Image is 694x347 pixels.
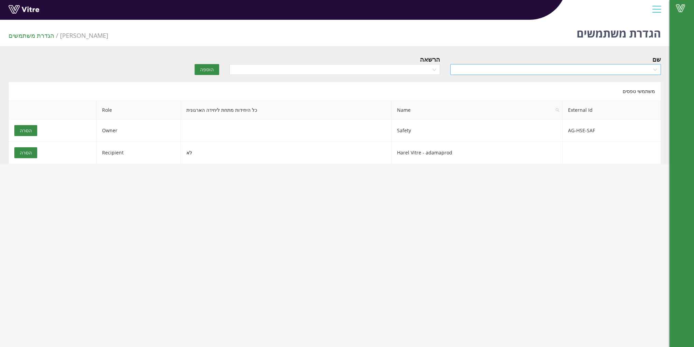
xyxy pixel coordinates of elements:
div: שם [652,55,661,64]
td: לא [181,142,392,164]
th: External Id [563,101,661,120]
h1: הגדרת משתמשים [577,17,661,46]
span: Recipient [102,149,124,156]
span: 379 [60,31,108,40]
li: הגדרת משתמשים [9,31,60,40]
td: Harel Vitre - adamaprod [392,142,563,164]
td: Safety [392,120,563,142]
button: הוספה [195,64,219,75]
span: Name [392,101,562,119]
button: הסרה [14,125,37,136]
span: search [555,108,560,112]
div: הרשאה [420,55,440,64]
span: AG-HSE-SAF [568,127,595,134]
th: Role [97,101,181,120]
div: משתמשי טפסים [9,82,661,101]
span: Owner [102,127,117,134]
span: הסרה [20,127,32,134]
span: search [553,101,563,119]
th: כל היחידות מתחת ליחידה הארגונית [181,101,392,120]
button: הסרה [14,147,37,158]
span: הסרה [20,149,32,156]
